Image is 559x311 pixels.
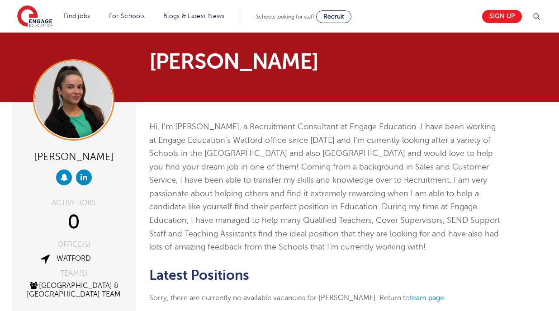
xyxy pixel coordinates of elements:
[19,211,129,234] div: 0
[27,282,121,298] a: [GEOGRAPHIC_DATA] & [GEOGRAPHIC_DATA] Team
[109,13,145,19] a: For Schools
[316,10,351,23] a: Recruit
[323,13,344,20] span: Recruit
[149,292,502,304] p: Sorry, there are currently no available vacancies for [PERSON_NAME]. Return to .
[19,199,129,207] div: ACTIVE JOBS
[149,51,364,72] h1: [PERSON_NAME]
[149,120,502,254] p: Hi, I’m [PERSON_NAME], a Recruitment Consultant at Engage Education. I have been working at Engag...
[17,5,52,28] img: Engage Education
[64,13,90,19] a: Find jobs
[256,14,314,20] span: Schools looking for staff
[149,268,502,283] h2: Latest Positions
[57,254,91,263] a: Watford
[482,10,522,23] a: Sign up
[410,294,444,302] a: team page
[163,13,225,19] a: Blogs & Latest News
[19,270,129,277] div: TEAM(S)
[19,241,129,248] div: OFFICE(S)
[19,147,129,165] div: [PERSON_NAME]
